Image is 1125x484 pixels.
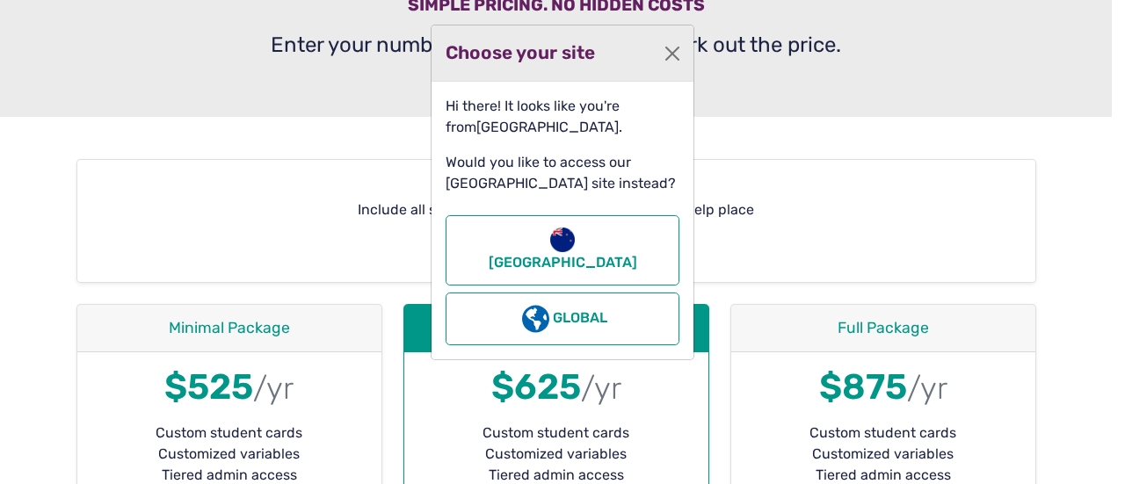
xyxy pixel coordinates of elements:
[446,96,679,138] p: Hi there! It looks like you're from .
[522,305,549,333] img: globe-americas-solid.svg
[476,119,619,135] span: [GEOGRAPHIC_DATA]
[446,293,679,345] button: Global
[658,40,686,68] button: Close
[446,152,679,194] p: Would you like to access our [GEOGRAPHIC_DATA] site instead?
[446,40,595,67] h2: Choose your site
[550,228,575,252] img: new-zealand-flag-round-icon-32.png
[446,215,679,285] button: [GEOGRAPHIC_DATA]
